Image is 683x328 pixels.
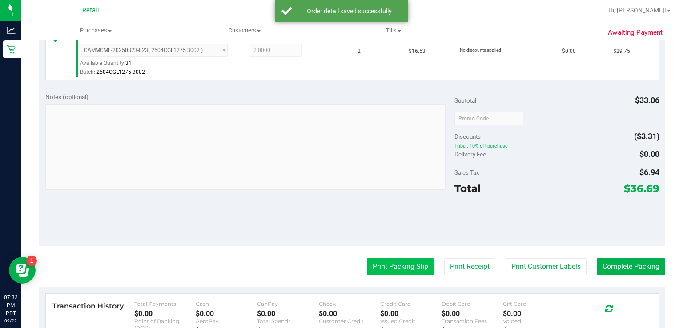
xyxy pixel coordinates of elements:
[454,97,476,104] span: Subtotal
[171,27,319,35] span: Customers
[367,258,434,275] button: Print Packing Slip
[506,258,587,275] button: Print Customer Labels
[125,60,132,66] span: 31
[624,182,659,195] span: $36.69
[639,149,659,159] span: $0.00
[80,57,235,74] div: Available Quantity:
[454,112,523,125] input: Promo Code
[196,318,257,324] div: AeroPay
[319,21,468,40] a: Tills
[442,309,503,318] div: $0.00
[134,309,196,318] div: $0.00
[380,309,442,318] div: $0.00
[503,318,564,324] div: Voided
[170,21,319,40] a: Customers
[26,256,37,266] iframe: Resource center unread badge
[45,93,88,100] span: Notes (optional)
[9,257,36,284] iframe: Resource center
[7,26,16,35] inline-svg: Analytics
[409,47,426,56] span: $16.53
[257,318,318,324] div: Total Spendr
[96,69,145,75] span: 2504CGL1275.3002
[460,48,501,52] span: No discounts applied
[80,69,95,75] span: Batch:
[635,96,659,105] span: $33.06
[442,300,503,307] div: Debit Card
[21,27,170,35] span: Purchases
[639,168,659,177] span: $6.94
[613,47,630,56] span: $29.75
[196,309,257,318] div: $0.00
[380,318,442,324] div: Issued Credit
[380,300,442,307] div: Credit Card
[82,7,99,14] span: Retail
[454,169,479,176] span: Sales Tax
[634,132,659,141] span: ($3.31)
[454,143,659,149] span: Tribal: 10% off purchase
[597,258,665,275] button: Complete Packing
[503,300,564,307] div: Gift Card
[257,309,318,318] div: $0.00
[319,318,380,324] div: Customer Credit
[257,300,318,307] div: CanPay
[319,300,380,307] div: Check
[503,309,564,318] div: $0.00
[297,7,402,16] div: Order detail saved successfully
[454,151,486,158] span: Delivery Fee
[442,318,503,324] div: Transaction Fees
[4,293,17,317] p: 07:32 PM PDT
[21,21,170,40] a: Purchases
[319,309,380,318] div: $0.00
[358,47,361,56] span: 2
[444,258,495,275] button: Print Receipt
[134,300,196,307] div: Total Payments
[562,47,576,56] span: $0.00
[4,317,17,324] p: 09/22
[454,182,481,195] span: Total
[7,45,16,54] inline-svg: Retail
[320,27,468,35] span: Tills
[454,128,481,144] span: Discounts
[196,300,257,307] div: Cash
[608,28,663,38] span: Awaiting Payment
[608,7,666,14] span: Hi, [PERSON_NAME]!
